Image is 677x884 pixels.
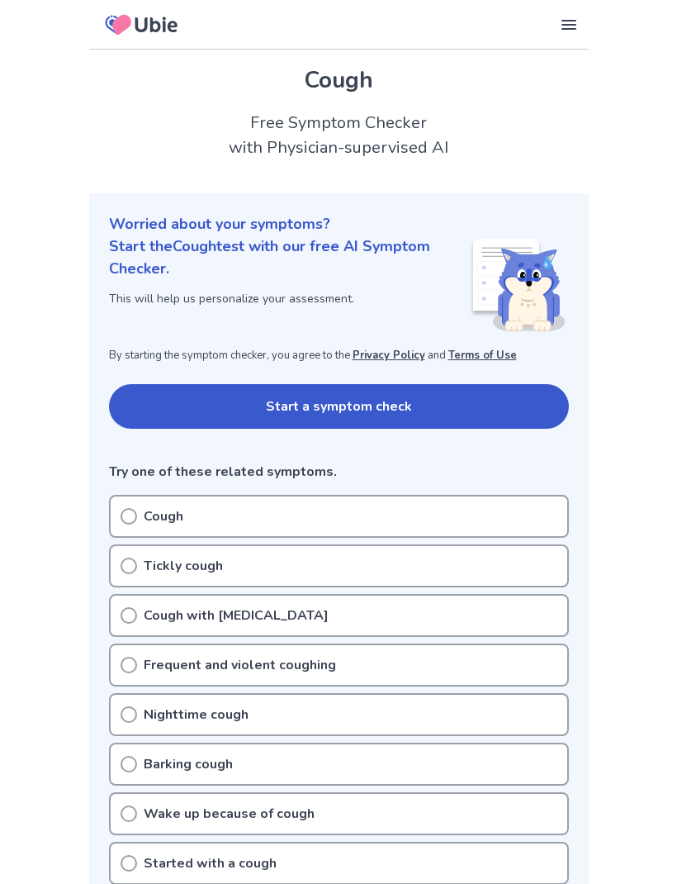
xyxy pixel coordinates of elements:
[144,754,233,774] p: Barking cough
[144,606,329,625] p: Cough with [MEDICAL_DATA]
[144,804,315,824] p: Wake up because of cough
[109,384,569,429] button: Start a symptom check
[144,853,277,873] p: Started with a cough
[448,348,517,363] a: Terms of Use
[353,348,425,363] a: Privacy Policy
[109,290,470,307] p: This will help us personalize your assessment.
[109,348,569,364] p: By starting the symptom checker, you agree to the and
[89,111,589,160] h2: Free Symptom Checker with Physician-supervised AI
[470,239,566,331] img: Shiba
[144,556,223,576] p: Tickly cough
[144,705,249,725] p: Nighttime cough
[109,462,569,482] p: Try one of these related symptoms.
[109,235,470,280] p: Start the Cough test with our free AI Symptom Checker.
[109,213,569,235] p: Worried about your symptoms?
[109,63,569,97] h1: Cough
[144,506,183,526] p: Cough
[144,655,336,675] p: Frequent and violent coughing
